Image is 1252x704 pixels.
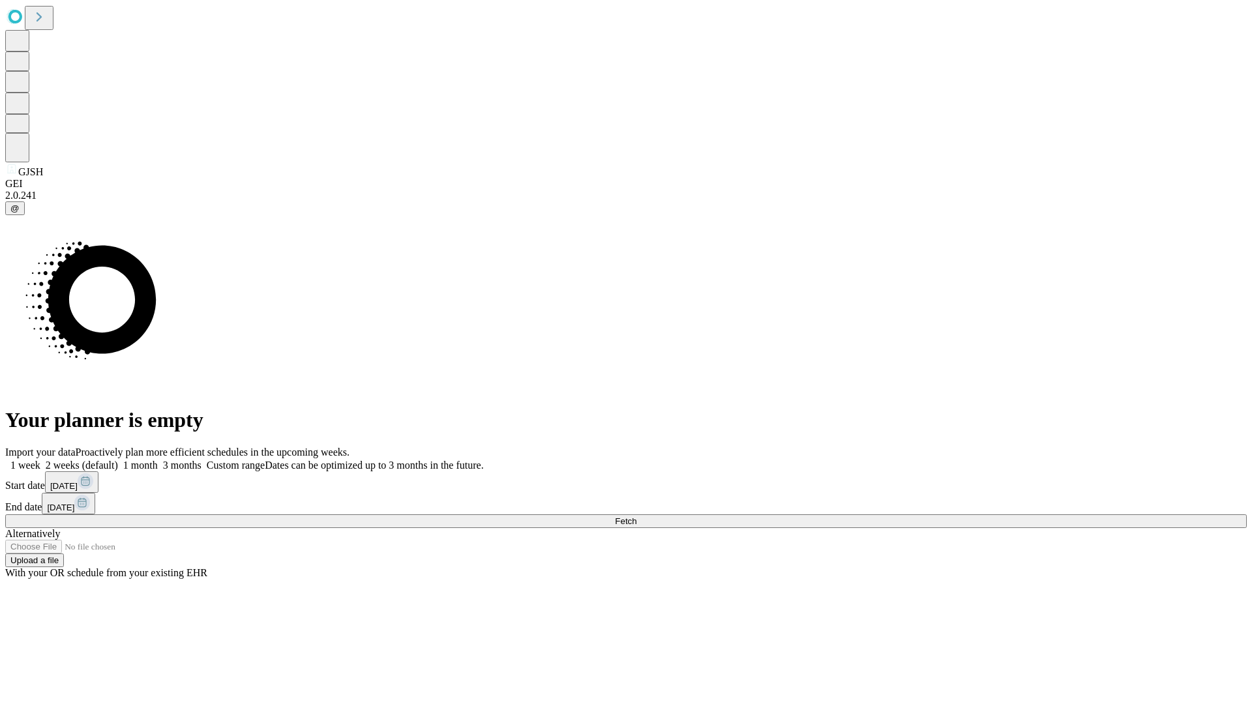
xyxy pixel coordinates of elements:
span: Dates can be optimized up to 3 months in the future. [265,460,483,471]
button: [DATE] [42,493,95,514]
button: @ [5,201,25,215]
span: [DATE] [50,481,78,491]
span: Alternatively [5,528,60,539]
span: 3 months [163,460,201,471]
span: GJSH [18,166,43,177]
div: End date [5,493,1247,514]
button: Fetch [5,514,1247,528]
span: 1 week [10,460,40,471]
span: Custom range [207,460,265,471]
h1: Your planner is empty [5,408,1247,432]
span: Fetch [615,516,636,526]
span: @ [10,203,20,213]
span: [DATE] [47,503,74,512]
button: Upload a file [5,553,64,567]
div: Start date [5,471,1247,493]
div: 2.0.241 [5,190,1247,201]
div: GEI [5,178,1247,190]
span: Import your data [5,447,76,458]
span: 1 month [123,460,158,471]
span: 2 weeks (default) [46,460,118,471]
button: [DATE] [45,471,98,493]
span: With your OR schedule from your existing EHR [5,567,207,578]
span: Proactively plan more efficient schedules in the upcoming weeks. [76,447,350,458]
